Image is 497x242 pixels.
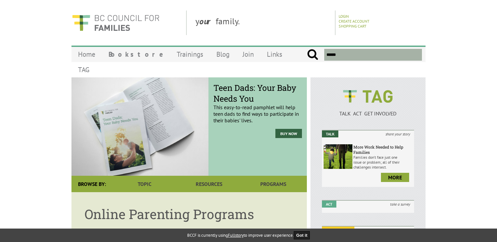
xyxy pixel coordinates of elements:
button: Got it [294,231,310,239]
h6: More Work Needed to Help Families [353,144,412,155]
input: Submit [307,49,318,61]
a: Trainings [170,47,210,62]
a: more [381,173,409,182]
i: take a survey [386,201,414,208]
p: Families don’t face just one issue or problem; all of their challenges intersect. [353,155,412,170]
a: Programs [241,176,306,192]
a: Topic [112,176,177,192]
img: BCCF's TAG Logo [338,84,397,109]
a: Shopping Cart [339,24,367,29]
em: Talk [322,131,338,137]
a: TAG [71,62,96,77]
em: Act [322,201,336,208]
a: Buy Now [275,129,302,138]
span: Teen Dads: Your Baby Needs You [213,82,302,104]
a: Login [339,14,349,19]
img: BC Council for FAMILIES [71,10,160,35]
i: join a campaign [381,227,414,233]
strong: our [199,16,216,27]
p: This easy-to-read pamphlet will help teen dads to find ways to participate in their babies' lives. [213,88,302,124]
em: Get Involved [322,227,354,233]
a: Resources [177,176,241,192]
a: TALK ACT GET INVOLVED [322,104,414,117]
div: Browse By: [71,176,112,192]
a: Fullstory [228,232,244,238]
a: Links [260,47,289,62]
a: Join [236,47,260,62]
a: Home [71,47,102,62]
a: Bookstore [102,47,170,62]
div: y family. [190,10,335,35]
a: Blog [210,47,236,62]
p: TALK ACT GET INVOLVED [322,110,414,117]
a: Create Account [339,19,369,24]
i: share your story [382,131,414,137]
h1: Online Parenting Programs [85,205,294,223]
